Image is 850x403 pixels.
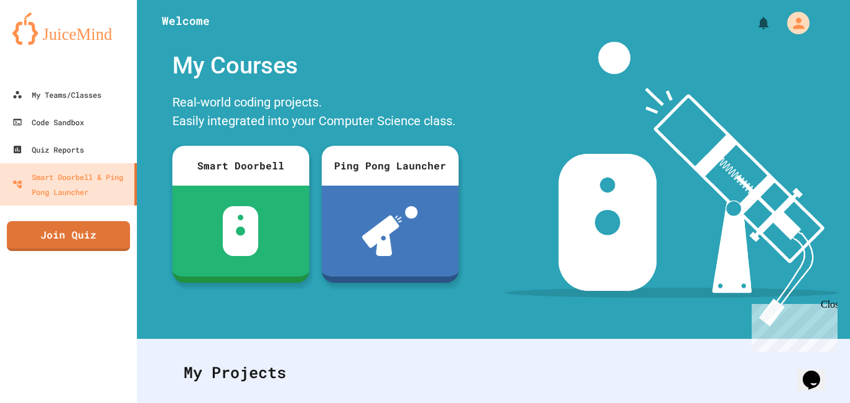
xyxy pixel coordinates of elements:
[12,169,129,199] div: Smart Doorbell & Ping Pong Launcher
[774,9,813,37] div: My Account
[362,206,418,256] img: ppl-with-ball.png
[5,5,86,79] div: Chat with us now!Close
[166,42,465,90] div: My Courses
[223,206,258,256] img: sdb-white.svg
[172,146,309,186] div: Smart Doorbell
[798,353,838,391] iframe: chat widget
[12,142,84,157] div: Quiz Reports
[505,42,838,326] img: banner-image-my-projects.png
[12,87,101,102] div: My Teams/Classes
[733,12,774,34] div: My Notifications
[171,348,816,397] div: My Projects
[12,12,124,45] img: logo-orange.svg
[747,299,838,352] iframe: chat widget
[7,221,130,251] a: Join Quiz
[166,90,465,136] div: Real-world coding projects. Easily integrated into your Computer Science class.
[322,146,459,186] div: Ping Pong Launcher
[12,115,84,130] div: Code Sandbox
